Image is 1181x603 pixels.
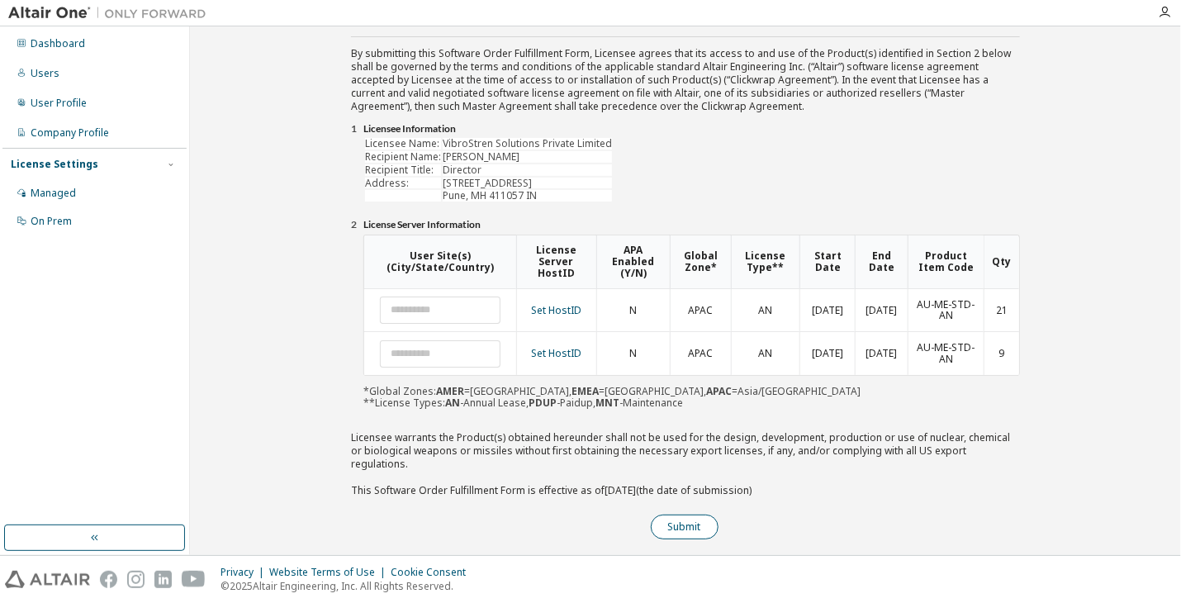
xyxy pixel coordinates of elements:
[365,164,441,176] td: Recipient Title:
[364,235,516,288] th: User Site(s) (City/State/Country)
[31,215,72,228] div: On Prem
[670,289,731,332] td: APAC
[984,331,1019,375] td: 9
[595,396,619,410] b: MNT
[731,331,800,375] td: AN
[855,235,908,288] th: End Date
[443,151,612,163] td: [PERSON_NAME]
[443,138,612,150] td: VibroStren Solutions Private Limited
[100,571,117,588] img: facebook.svg
[363,219,1020,232] li: License Server Information
[531,303,581,317] a: Set HostID
[221,566,269,579] div: Privacy
[443,190,612,202] td: Pune, MH 411057 IN
[445,396,460,410] b: AN
[596,235,671,288] th: APA Enabled (Y/N)
[31,67,59,80] div: Users
[351,14,1020,540] div: By submitting this Software Order Fulfillment Form, Licensee agrees that its access to and use of...
[670,331,731,375] td: APAC
[31,126,109,140] div: Company Profile
[154,571,172,588] img: linkedin.svg
[984,289,1019,332] td: 21
[908,235,984,288] th: Product Item Code
[11,158,98,171] div: License Settings
[908,331,984,375] td: AU-ME-STD-AN
[365,178,441,189] td: Address:
[799,331,855,375] td: [DATE]
[596,331,671,375] td: N
[731,235,800,288] th: License Type**
[8,5,215,21] img: Altair One
[363,123,1020,136] li: Licensee Information
[984,235,1019,288] th: Qty
[731,289,800,332] td: AN
[127,571,145,588] img: instagram.svg
[651,515,719,539] button: Submit
[365,151,441,163] td: Recipient Name:
[799,289,855,332] td: [DATE]
[855,289,908,332] td: [DATE]
[221,579,476,593] p: © 2025 Altair Engineering, Inc. All Rights Reserved.
[529,396,557,410] b: PDUP
[31,187,76,200] div: Managed
[443,164,612,176] td: Director
[5,571,90,588] img: altair_logo.svg
[269,566,391,579] div: Website Terms of Use
[531,346,581,360] a: Set HostID
[572,384,599,398] b: EMEA
[908,289,984,332] td: AU-ME-STD-AN
[670,235,731,288] th: Global Zone*
[596,289,671,332] td: N
[855,331,908,375] td: [DATE]
[182,571,206,588] img: youtube.svg
[799,235,855,288] th: Start Date
[706,384,732,398] b: APAC
[443,178,612,189] td: [STREET_ADDRESS]
[363,235,1020,408] div: *Global Zones: =[GEOGRAPHIC_DATA], =[GEOGRAPHIC_DATA], =Asia/[GEOGRAPHIC_DATA] **License Types: -...
[31,97,87,110] div: User Profile
[365,138,441,150] td: Licensee Name:
[31,37,85,50] div: Dashboard
[391,566,476,579] div: Cookie Consent
[436,384,464,398] b: AMER
[516,235,596,288] th: License Server HostID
